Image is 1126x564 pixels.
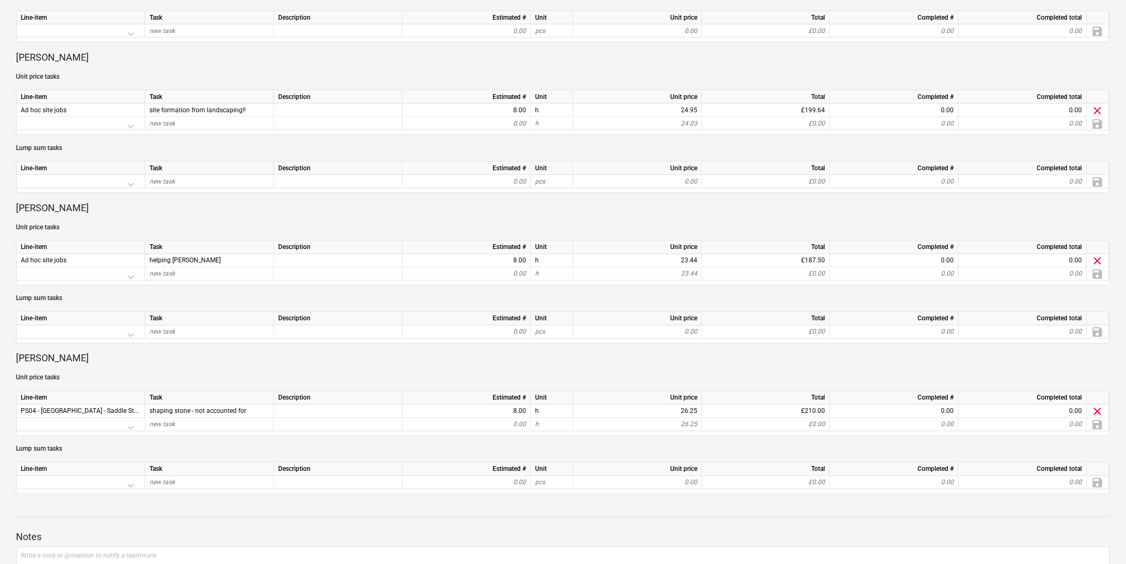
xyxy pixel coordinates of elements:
[535,106,539,114] span: site formation from landscaping!!
[702,104,830,117] div: £199.64
[16,312,145,326] div: Line-item
[16,72,1110,81] p: Unit price tasks
[407,405,526,418] div: 8.00
[702,162,830,175] div: Total
[403,392,531,405] div: Estimated #
[16,144,1110,153] p: Lump sum tasks
[535,178,545,185] span: pcs
[702,476,830,490] div: £0.00
[145,162,274,175] div: Task
[702,11,830,24] div: Total
[145,90,274,104] div: Task
[830,11,959,24] div: Completed #
[702,392,830,405] div: Total
[835,24,954,38] div: 0.00
[403,241,531,254] div: Estimated #
[830,162,959,175] div: Completed #
[403,312,531,326] div: Estimated #
[963,254,1082,268] div: 0.00
[145,312,274,326] div: Task
[407,254,526,268] div: 8.00
[578,24,697,38] div: 0.00
[702,175,830,188] div: £0.00
[274,463,403,476] div: Description
[16,294,1110,303] p: Lump sum tasks
[145,241,274,254] div: Task
[573,241,702,254] div: Unit price
[702,24,830,38] div: £0.00
[963,405,1082,418] div: 0.00
[573,90,702,104] div: Unit price
[959,463,1087,476] div: Completed total
[702,268,830,281] div: £0.00
[407,326,526,339] div: 0.00
[535,408,539,415] span: shaping stone - not accounted for
[403,11,531,24] div: Estimated #
[578,418,697,432] div: 26.25
[963,418,1082,432] div: 0.00
[959,90,1087,104] div: Completed total
[149,106,246,114] span: site formation from landscaping!!
[702,241,830,254] div: Total
[274,162,403,175] div: Description
[145,11,274,24] div: Task
[531,463,573,476] div: Unit
[16,162,145,175] div: Line-item
[403,162,531,175] div: Estimated #
[830,392,959,405] div: Completed #
[835,405,954,418] div: 0.00
[830,90,959,104] div: Completed #
[835,175,954,188] div: 0.00
[578,476,697,490] div: 0.00
[702,463,830,476] div: Total
[578,117,697,130] div: 24.03
[16,392,145,405] div: Line-item
[16,445,1110,454] p: Lump sum tasks
[959,241,1087,254] div: Completed total
[407,104,526,117] div: 8.00
[702,312,830,326] div: Total
[274,392,403,405] div: Description
[407,268,526,281] div: 0.00
[16,241,145,254] div: Line-item
[578,175,697,188] div: 0.00
[830,241,959,254] div: Completed #
[702,418,830,432] div: £0.00
[702,405,830,418] div: £210.00
[274,90,403,104] div: Description
[403,90,531,104] div: Estimated #
[274,241,403,254] div: Description
[835,117,954,130] div: 0.00
[963,117,1082,130] div: 0.00
[959,312,1087,326] div: Completed total
[702,117,830,130] div: £0.00
[1073,513,1126,564] iframe: Chat Widget
[835,326,954,339] div: 0.00
[407,418,526,432] div: 0.00
[573,11,702,24] div: Unit price
[16,352,1110,365] p: [PERSON_NAME]
[535,421,539,428] span: h
[573,162,702,175] div: Unit price
[573,392,702,405] div: Unit price
[535,120,539,127] span: h
[702,326,830,339] div: £0.00
[535,27,545,35] span: pcs
[407,24,526,38] div: 0.00
[535,270,539,278] span: h
[535,328,545,336] span: pcs
[835,418,954,432] div: 0.00
[963,476,1082,490] div: 0.00
[573,312,702,326] div: Unit price
[531,90,573,104] div: Unit
[531,162,573,175] div: Unit
[1091,405,1104,418] span: Delete task
[149,120,175,127] span: new task
[16,223,1110,232] p: Unit price tasks
[149,270,175,278] span: new task
[702,254,830,268] div: £187.50
[573,463,702,476] div: Unit price
[835,476,954,490] div: 0.00
[149,421,175,428] span: new task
